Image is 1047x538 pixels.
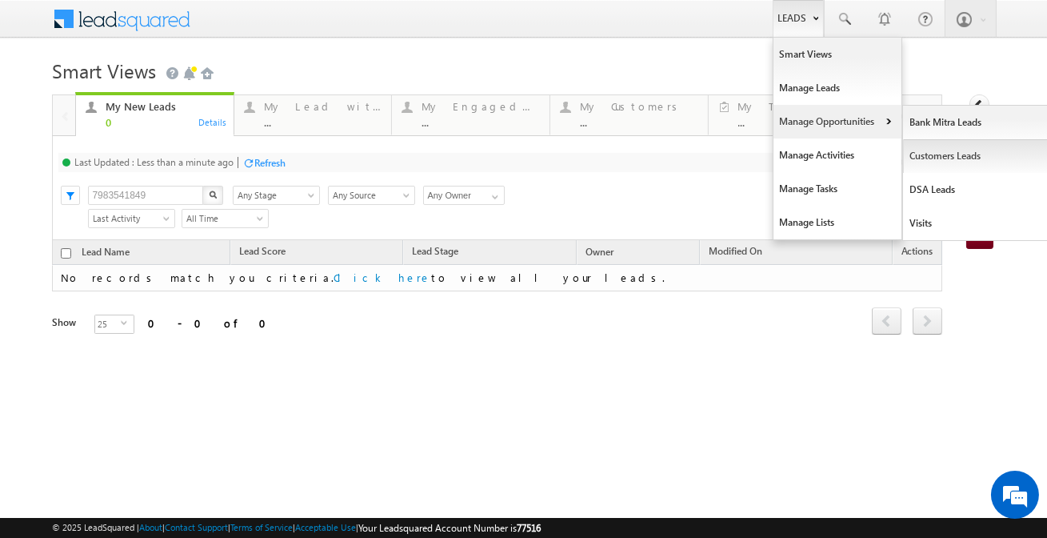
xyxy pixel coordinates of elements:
[483,187,503,203] a: Show All Items
[121,319,134,327] span: select
[893,243,941,263] span: Actions
[580,100,698,113] div: My Customers
[422,100,540,113] div: My Engaged Lead
[708,95,866,135] a: My Tasks...
[738,116,856,128] div: ...
[773,71,901,105] a: Manage Leads
[88,186,204,205] input: Search Leads
[234,95,393,135] a: My Lead with Pending Tasks...
[239,245,286,257] span: Lead Score
[21,148,292,406] textarea: Type your message and hit 'Enter'
[83,84,269,105] div: Chat with us now
[773,105,901,139] a: Manage Opportunities
[334,271,431,284] a: Click here
[148,314,276,332] div: 0 - 0 of 0
[422,116,540,128] div: ...
[773,38,901,71] a: Smart Views
[52,520,541,536] span: © 2025 LeadSquared | | | | |
[295,522,356,532] a: Acceptable Use
[585,246,613,258] span: Owner
[391,95,550,135] a: My Engaged Lead...
[233,185,320,205] div: Lead Stage Filter
[872,309,901,335] a: prev
[218,420,290,441] em: Start Chat
[517,522,541,534] span: 77516
[61,248,71,259] input: Check all records
[264,116,382,128] div: ...
[423,186,505,205] input: Type to Search
[358,522,541,534] span: Your Leadsquared Account Number is
[709,245,762,257] span: Modified On
[254,157,286,169] div: Refresh
[913,307,942,335] span: next
[106,116,224,128] div: 0
[773,172,901,206] a: Manage Tasks
[328,185,415,205] div: Lead Source Filter
[74,243,138,264] a: Lead Name
[198,114,228,129] div: Details
[738,100,856,113] div: My Tasks
[52,58,156,83] span: Smart Views
[701,243,770,263] a: Modified On
[412,245,458,257] span: Lead Stage
[773,139,901,172] a: Manage Activities
[773,206,901,239] a: Manage Lists
[231,243,294,263] a: Lead Score
[234,188,314,203] span: Any Stage
[230,522,293,532] a: Terms of Service
[106,100,224,113] div: My New Leads
[580,116,698,128] div: ...
[329,188,410,203] span: Any Source
[209,191,217,199] img: Search
[423,185,503,205] div: Owner Filter
[89,211,170,226] span: Last Activity
[139,522,162,532] a: About
[95,315,121,333] span: 25
[913,309,942,335] a: next
[233,186,320,205] a: Any Stage
[404,243,466,263] a: Lead Stage
[88,209,175,228] a: Last Activity
[52,265,941,291] td: No records match you criteria. to view all your leads.
[74,156,234,168] div: Last Updated : Less than a minute ago
[165,522,228,532] a: Contact Support
[27,84,67,105] img: d_60004797649_company_0_60004797649
[182,211,263,226] span: All Time
[52,315,81,330] div: Show
[264,100,382,113] div: My Lead with Pending Tasks
[75,92,234,137] a: My New Leads0Details
[328,186,415,205] a: Any Source
[182,209,269,228] a: All Time
[262,8,301,46] div: Minimize live chat window
[549,95,709,135] a: My Customers...
[872,307,901,335] span: prev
